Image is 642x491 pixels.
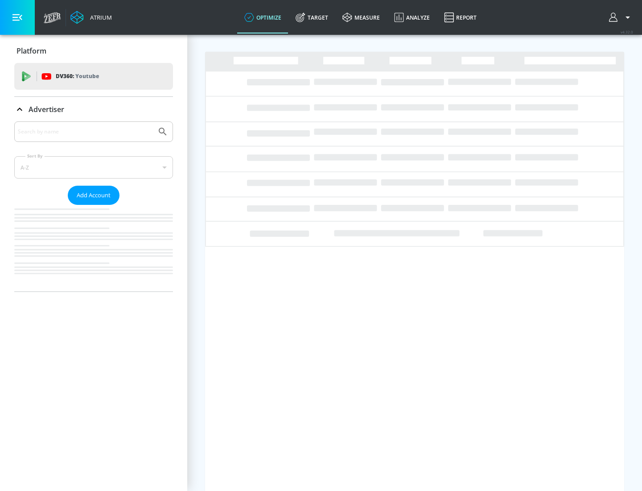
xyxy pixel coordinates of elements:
input: Search by name [18,126,153,137]
a: Atrium [70,11,112,24]
p: Platform [16,46,46,56]
div: A-Z [14,156,173,179]
span: Add Account [77,190,111,200]
button: Add Account [68,186,119,205]
a: measure [335,1,387,33]
label: Sort By [25,153,45,159]
div: Atrium [86,13,112,21]
div: DV360: Youtube [14,63,173,90]
a: Analyze [387,1,437,33]
div: Advertiser [14,121,173,291]
div: Advertiser [14,97,173,122]
a: optimize [237,1,288,33]
p: Advertiser [29,104,64,114]
a: Report [437,1,484,33]
p: DV360: [56,71,99,81]
nav: list of Advertiser [14,205,173,291]
p: Youtube [75,71,99,81]
div: Platform [14,38,173,63]
span: v 4.32.0 [621,29,633,34]
a: Target [288,1,335,33]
